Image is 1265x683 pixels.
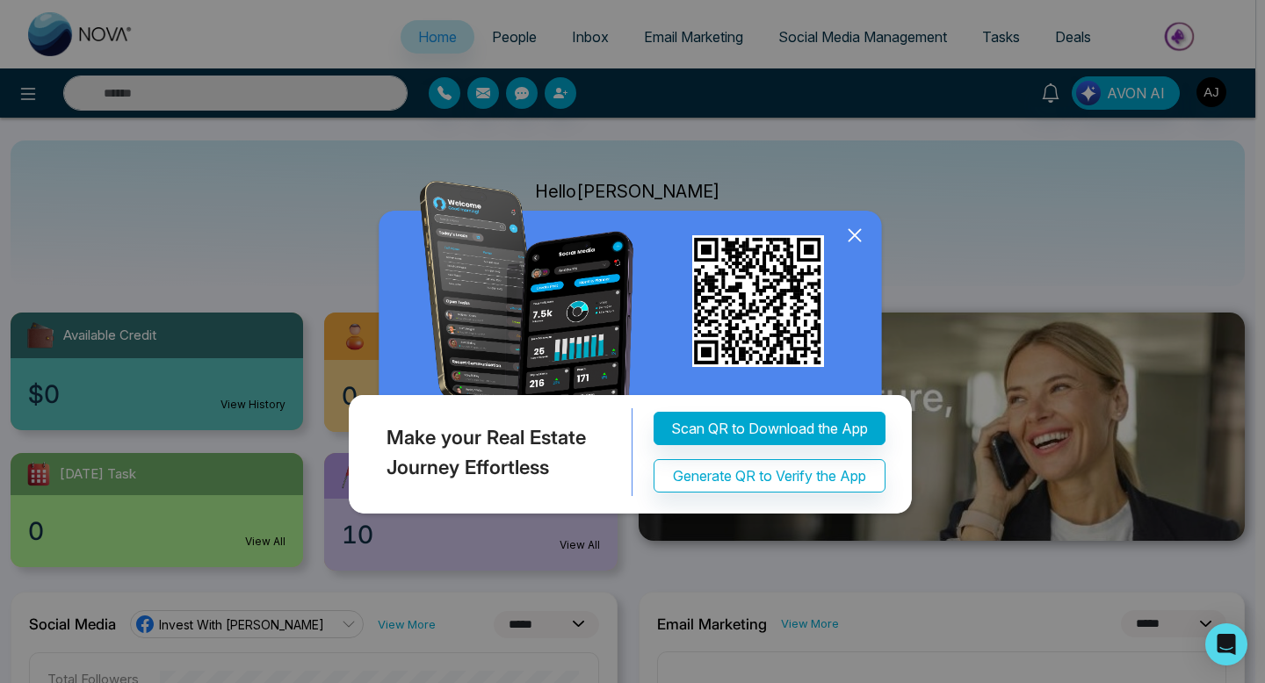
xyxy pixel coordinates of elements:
button: Scan QR to Download the App [654,413,885,446]
div: Make your Real Estate Journey Effortless [344,409,632,497]
div: Open Intercom Messenger [1205,623,1247,665]
img: QRModal [344,181,921,522]
button: Generate QR to Verify the App [654,460,885,493]
img: qr_for_download_app.png [692,235,824,367]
